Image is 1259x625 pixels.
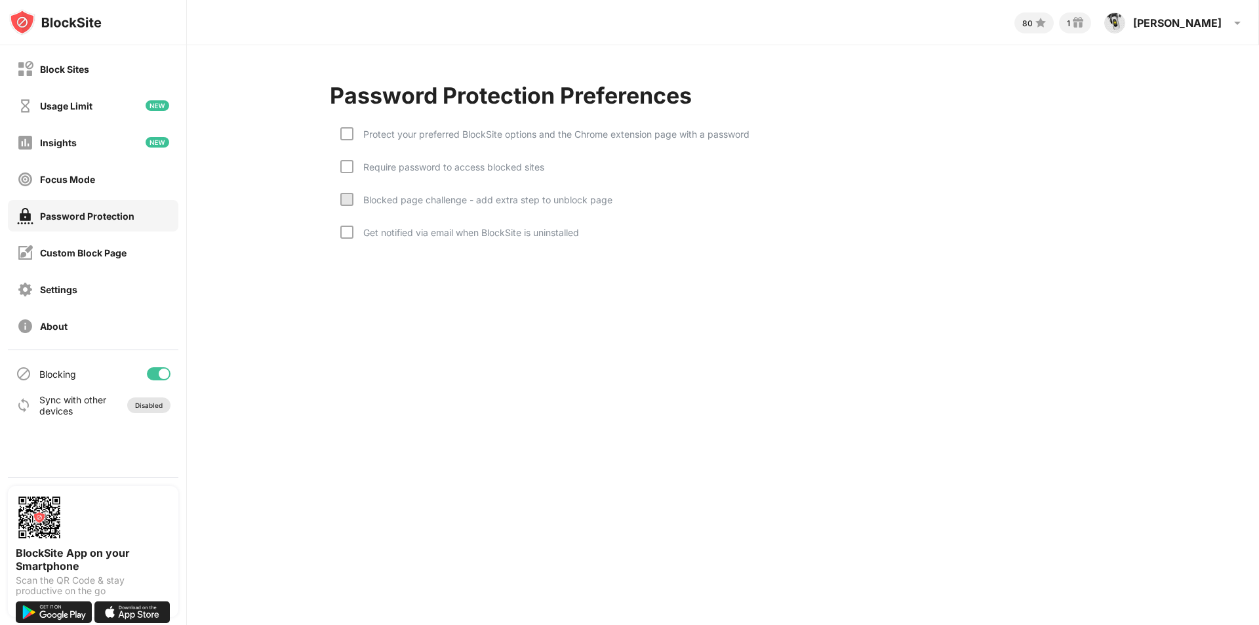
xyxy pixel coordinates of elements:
[135,401,163,409] div: Disabled
[146,137,169,148] img: new-icon.svg
[17,208,33,224] img: password-protection-on.svg
[40,64,89,75] div: Block Sites
[16,546,170,573] div: BlockSite App on your Smartphone
[40,211,134,222] div: Password Protection
[1033,15,1049,31] img: points-small.svg
[39,394,107,416] div: Sync with other devices
[40,100,92,111] div: Usage Limit
[40,321,68,332] div: About
[40,174,95,185] div: Focus Mode
[16,366,31,382] img: blocking-icon.svg
[330,82,692,109] div: Password Protection Preferences
[146,100,169,111] img: new-icon.svg
[16,494,63,541] img: options-page-qr-code.png
[17,61,33,77] img: block-off.svg
[17,245,33,261] img: customize-block-page-off.svg
[17,98,33,114] img: time-usage-off.svg
[40,137,77,148] div: Insights
[353,227,579,238] div: Get notified via email when BlockSite is uninstalled
[9,9,102,35] img: logo-blocksite.svg
[40,284,77,295] div: Settings
[94,601,170,623] img: download-on-the-app-store.svg
[16,601,92,623] img: get-it-on-google-play.svg
[1133,16,1222,30] div: [PERSON_NAME]
[1104,12,1125,33] img: ACg8ocI7oOrsb-R_dkQ2--bl5Yj9MQeTtnHhWboJ530FIsJzPpJ48A=s96-c
[17,171,33,188] img: focus-off.svg
[16,575,170,596] div: Scan the QR Code & stay productive on the go
[16,397,31,413] img: sync-icon.svg
[17,134,33,151] img: insights-off.svg
[40,247,127,258] div: Custom Block Page
[1070,15,1086,31] img: reward-small.svg
[1067,18,1070,28] div: 1
[353,161,544,172] div: Require password to access blocked sites
[353,129,749,140] div: Protect your preferred BlockSite options and the Chrome extension page with a password
[17,318,33,334] img: about-off.svg
[39,369,76,380] div: Blocking
[353,194,612,205] div: Blocked page challenge - add extra step to unblock page
[1022,18,1033,28] div: 80
[17,281,33,298] img: settings-off.svg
